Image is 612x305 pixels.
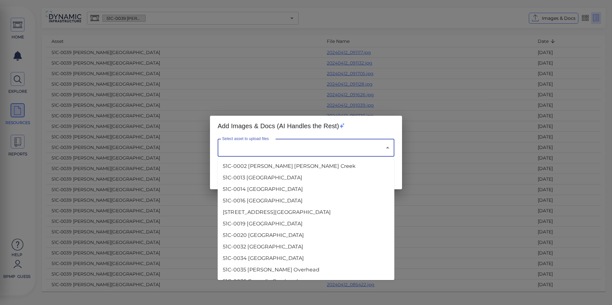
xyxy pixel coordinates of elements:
li: 51C-0020 [GEOGRAPHIC_DATA] [218,230,394,241]
h2: Add Images & Docs (AI Handles the Rest) [218,121,394,131]
li: [STREET_ADDRESS][GEOGRAPHIC_DATA] [218,207,394,218]
li: 51C-0019 [GEOGRAPHIC_DATA] [218,218,394,230]
li: 51C-0035 [PERSON_NAME] Overhead [218,264,394,276]
li: 51C-0034 [GEOGRAPHIC_DATA] [218,253,394,264]
li: 51C-0014 [GEOGRAPHIC_DATA] [218,184,394,195]
li: 51C-0036 Casmalia Overhead [218,276,394,287]
li: 51C-0032 [GEOGRAPHIC_DATA] [218,241,394,253]
li: 51C-0013 [GEOGRAPHIC_DATA] [218,172,394,184]
button: Close [383,143,392,152]
li: 51C-0016 [GEOGRAPHIC_DATA] [218,195,394,207]
li: 51C-0002 [PERSON_NAME] [PERSON_NAME] Creek [218,160,394,172]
